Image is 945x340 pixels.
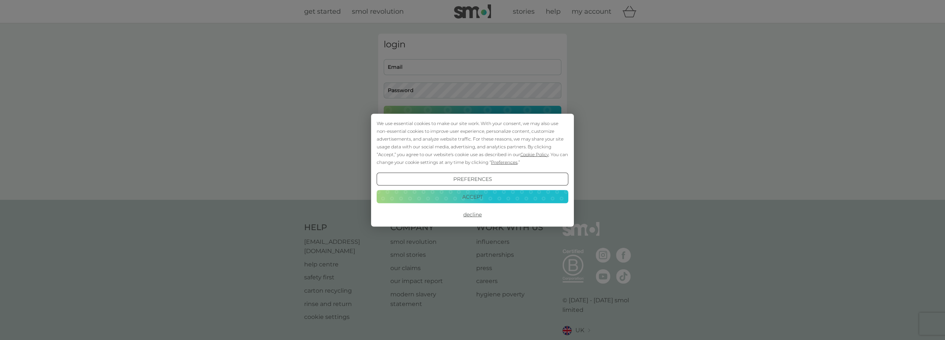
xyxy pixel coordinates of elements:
[377,190,568,203] button: Accept
[520,151,549,157] span: Cookie Policy
[377,208,568,221] button: Decline
[377,172,568,186] button: Preferences
[377,119,568,166] div: We use essential cookies to make our site work. With your consent, we may also use non-essential ...
[491,159,518,165] span: Preferences
[371,114,574,226] div: Cookie Consent Prompt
